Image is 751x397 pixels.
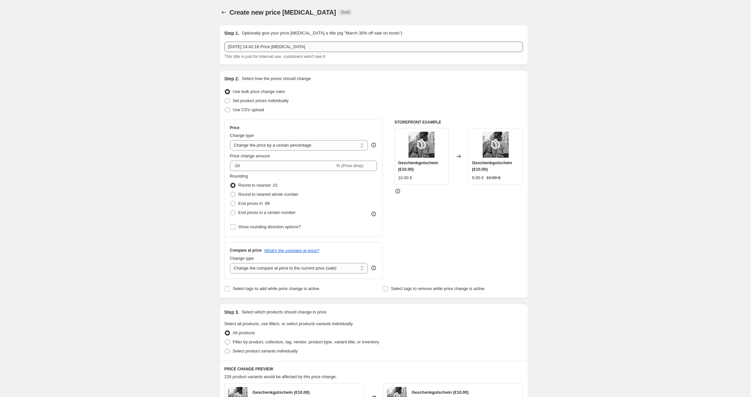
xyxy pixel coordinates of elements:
input: -15 [230,161,335,171]
span: Round to nearest whole number [238,192,299,197]
span: Price change amount [230,153,270,158]
span: Round to nearest .01 [238,183,278,188]
span: Geschenkgutschein (€10.00) [253,390,310,395]
span: Select tags to remove while price change is active [391,286,485,291]
span: Select all products, use filters, or select products variants individually [224,321,353,326]
span: All products [233,330,255,335]
span: 228 product variants would be affected by this price change: [224,374,337,379]
span: Select tags to add while price change is active [233,286,319,291]
span: Use CSV upload [233,107,264,112]
p: Select how the prices should change [242,75,311,82]
h2: Step 2. [224,75,239,82]
div: 9.00 € [472,175,484,181]
h6: PRICE CHANGE PREVIEW [224,366,523,372]
button: Price change jobs [219,8,228,17]
span: Draft [341,10,350,15]
span: Geschenkgutschein (€10.00) [398,160,438,172]
img: pdp_gutschein_motiv_hug_1000x1000_4e50bf23-0052-4982-acc5-2c39aa02b6a1-987847_80x.webp [409,132,435,158]
p: Select which products should change in price [242,309,326,315]
span: Create new price [MEDICAL_DATA] [230,9,336,16]
h3: Price [230,125,239,130]
input: 30% off holiday sale [224,42,523,52]
span: Change type [230,256,254,261]
span: Set product prices individually [233,98,289,103]
h6: STOREFRONT EXAMPLE [395,120,523,125]
span: % (Price drop) [336,163,363,168]
span: End prices in .99 [238,201,270,206]
span: Select product variants individually [233,349,298,353]
span: Change type [230,133,254,138]
div: 10.00 € [398,175,412,181]
strike: 10.00 € [486,175,500,181]
div: help [370,265,377,271]
span: Geschenkgutschein (€10.00) [472,160,512,172]
span: Show rounding direction options? [238,224,301,229]
span: Rounding [230,174,248,179]
div: help [370,142,377,148]
p: Optionally give your price [MEDICAL_DATA] a title (eg "March 30% off sale on boots") [242,30,402,36]
h2: Step 1. [224,30,239,36]
span: End prices in a certain number [238,210,296,215]
button: What's the compare at price? [264,248,319,253]
h2: Step 3. [224,309,239,315]
h3: Compare at price [230,248,262,253]
img: pdp_gutschein_motiv_hug_1000x1000_4e50bf23-0052-4982-acc5-2c39aa02b6a1-987847_80x.webp [483,132,509,158]
span: This title is just for internal use, customers won't see it [224,54,325,59]
span: Filter by product, collection, tag, vendor, product type, variant title, or inventory [233,339,379,344]
span: Use bulk price change rules [233,89,285,94]
span: Geschenkgutschein (€10.00) [412,390,469,395]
